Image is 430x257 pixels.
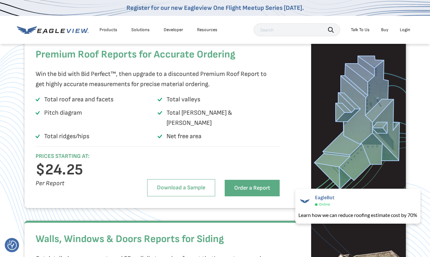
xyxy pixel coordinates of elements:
[400,27,410,33] div: Login
[319,202,330,207] span: Online
[7,240,17,250] img: Revisit consent button
[225,180,280,196] a: Order a Report
[36,165,127,175] h3: $24.25
[36,179,65,187] i: Per Report
[381,27,388,33] a: Buy
[315,195,334,201] span: EagleBot
[36,153,127,160] h6: PRICES STARTING AT:
[131,27,150,33] div: Solutions
[36,45,280,64] h2: Premium Roof Reports for Accurate Ordering
[36,230,280,249] h2: Walls, Windows & Doors Reports for Siding
[298,211,417,219] div: Learn how we can reduce roofing estimate cost by 70%
[197,27,217,33] div: Resources
[167,131,201,141] p: Net free area
[351,27,370,33] div: Talk To Us
[147,179,215,196] a: Download a Sample
[44,131,89,141] p: Total ridges/hips
[298,195,311,207] img: EagleBot
[164,27,183,33] a: Developer
[7,240,17,250] button: Consent Preferences
[167,94,200,105] p: Total valleys
[44,108,82,128] p: Pitch diagram
[254,24,340,36] input: Search
[36,69,276,89] p: Win the bid with Bid Perfect™, then upgrade to a discounted Premium Roof Report to get highly acc...
[126,4,304,12] a: Register for our new Eagleview One Flight Meetup Series [DATE].
[167,108,262,128] p: Total [PERSON_NAME] & [PERSON_NAME]
[99,27,117,33] div: Products
[44,94,113,105] p: Total roof area and facets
